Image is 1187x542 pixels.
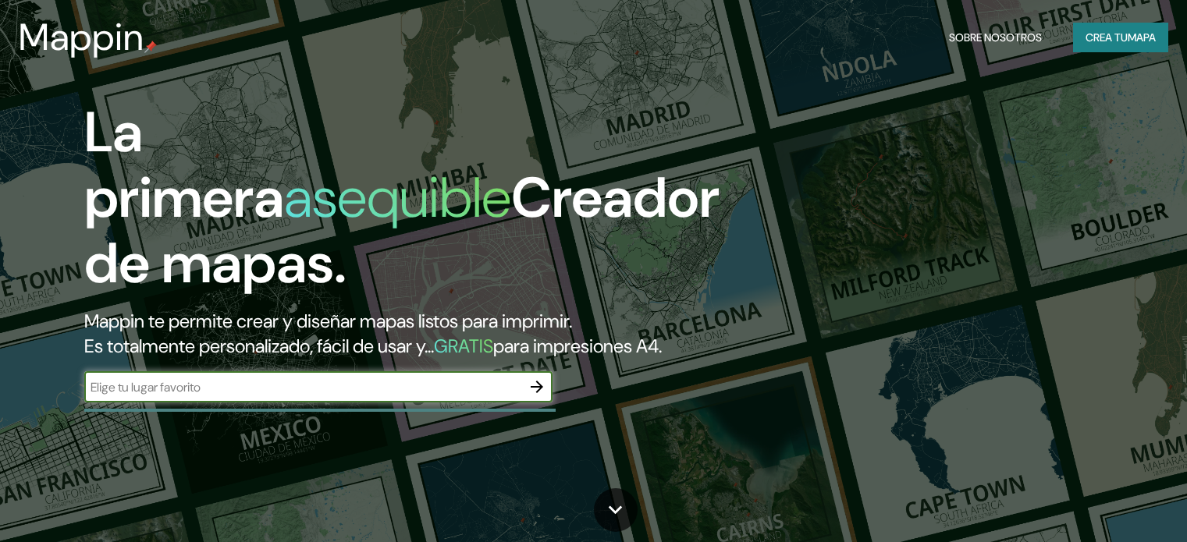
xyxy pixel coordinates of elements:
img: pin de mapeo [144,41,157,53]
font: Mappin te permite crear y diseñar mapas listos para imprimir. [84,309,572,333]
font: Creador de mapas. [84,161,720,299]
font: mapa [1128,30,1156,44]
font: Mappin [19,12,144,62]
font: GRATIS [434,334,493,358]
font: La primera [84,96,284,234]
font: asequible [284,161,511,234]
font: Es totalmente personalizado, fácil de usar y... [84,334,434,358]
font: Sobre nosotros [949,30,1042,44]
font: para impresiones A4. [493,334,662,358]
button: Sobre nosotros [943,23,1048,52]
button: Crea tumapa [1073,23,1168,52]
input: Elige tu lugar favorito [84,378,521,396]
iframe: Lanzador de widgets de ayuda [1048,481,1170,525]
font: Crea tu [1086,30,1128,44]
